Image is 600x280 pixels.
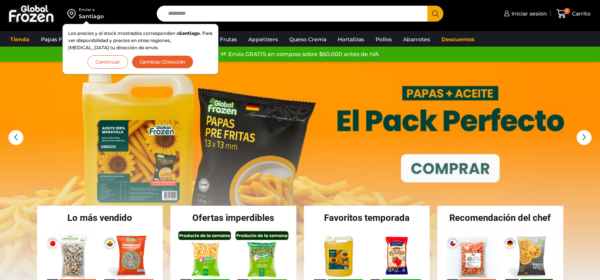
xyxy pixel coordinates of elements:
[555,5,592,23] a: 0 Carrito
[285,32,330,47] a: Queso Crema
[372,32,396,47] a: Pollos
[6,32,33,47] a: Tienda
[334,32,368,47] a: Hortalizas
[87,55,128,69] button: Continuar
[399,32,434,47] a: Abarrotes
[502,6,547,21] a: Iniciar sesión
[564,8,570,14] span: 0
[67,7,79,20] img: address-field-icon.svg
[79,13,104,20] div: Santiago
[179,30,200,36] strong: Santiago
[245,32,282,47] a: Appetizers
[437,213,563,222] h2: Recomendación del chef
[37,32,78,47] a: Papas Fritas
[170,213,296,222] h2: Ofertas imperdibles
[510,10,547,17] span: Iniciar sesión
[37,213,163,222] h2: Lo más vendido
[427,6,443,22] button: Search button
[304,213,430,222] h2: Favoritos temporada
[132,55,194,69] button: Cambiar Dirección
[577,130,592,145] div: Next slide
[570,10,591,17] span: Carrito
[8,130,23,145] div: Previous slide
[68,30,213,52] p: Los precios y el stock mostrados corresponden a . Para ver disponibilidad y precios en otras regi...
[79,7,104,13] div: Enviar a
[438,32,478,47] a: Descuentos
